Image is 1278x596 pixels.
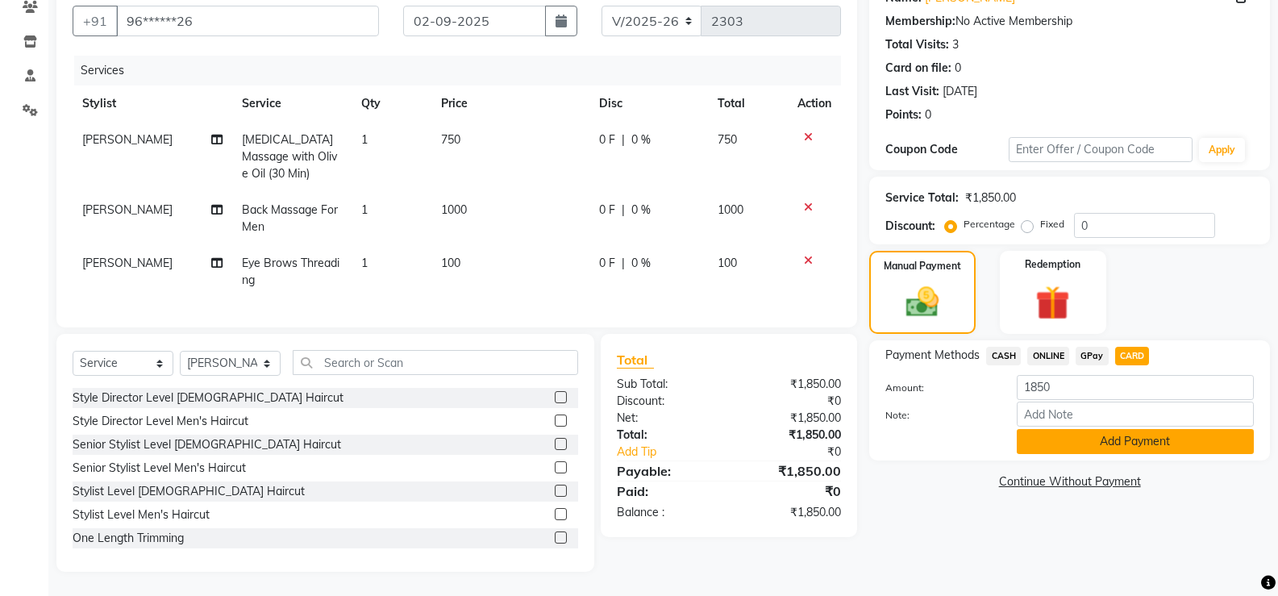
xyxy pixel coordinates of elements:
[631,255,651,272] span: 0 %
[73,85,232,122] th: Stylist
[82,256,173,270] span: [PERSON_NAME]
[82,202,173,217] span: [PERSON_NAME]
[73,390,343,406] div: Style Director Level [DEMOGRAPHIC_DATA] Haircut
[599,131,615,148] span: 0 F
[729,427,853,444] div: ₹1,850.00
[441,132,460,147] span: 750
[605,410,729,427] div: Net:
[885,13,955,30] div: Membership:
[1025,281,1080,324] img: _gift.svg
[788,85,841,122] th: Action
[884,259,961,273] label: Manual Payment
[361,132,368,147] span: 1
[631,202,651,219] span: 0 %
[622,202,625,219] span: |
[718,132,737,147] span: 750
[873,381,1004,395] label: Amount:
[352,85,431,122] th: Qty
[885,218,935,235] div: Discount:
[74,56,853,85] div: Services
[872,473,1267,490] a: Continue Without Payment
[750,444,853,461] div: ₹0
[431,85,589,122] th: Price
[708,85,788,122] th: Total
[965,190,1016,206] div: ₹1,850.00
[1017,429,1254,454] button: Add Payment
[1017,402,1254,427] input: Add Note
[73,483,305,500] div: Stylist Level [DEMOGRAPHIC_DATA] Haircut
[885,106,922,123] div: Points:
[73,6,118,36] button: +91
[605,444,750,461] a: Add Tip
[232,85,352,122] th: Service
[293,350,578,375] input: Search or Scan
[885,36,949,53] div: Total Visits:
[729,393,853,410] div: ₹0
[729,376,853,393] div: ₹1,850.00
[986,347,1021,365] span: CASH
[1199,138,1245,162] button: Apply
[73,530,184,547] div: One Length Trimming
[242,202,338,234] span: Back Massage For Men
[718,256,737,270] span: 100
[1025,257,1080,272] label: Redemption
[964,217,1015,231] label: Percentage
[617,352,654,369] span: Total
[955,60,961,77] div: 0
[622,255,625,272] span: |
[885,60,951,77] div: Card on file:
[952,36,959,53] div: 3
[1027,347,1069,365] span: ONLINE
[718,202,743,217] span: 1000
[73,436,341,453] div: Senior Stylist Level [DEMOGRAPHIC_DATA] Haircut
[116,6,379,36] input: Search by Name/Mobile/Email/Code
[605,427,729,444] div: Total:
[729,410,853,427] div: ₹1,850.00
[885,347,980,364] span: Payment Methods
[73,506,210,523] div: Stylist Level Men's Haircut
[729,461,853,481] div: ₹1,850.00
[441,202,467,217] span: 1000
[1009,137,1193,162] input: Enter Offer / Coupon Code
[441,256,460,270] span: 100
[361,202,368,217] span: 1
[885,190,959,206] div: Service Total:
[82,132,173,147] span: [PERSON_NAME]
[873,408,1004,423] label: Note:
[1076,347,1109,365] span: GPay
[73,460,246,477] div: Senior Stylist Level Men's Haircut
[605,461,729,481] div: Payable:
[599,202,615,219] span: 0 F
[605,504,729,521] div: Balance :
[622,131,625,148] span: |
[361,256,368,270] span: 1
[589,85,709,122] th: Disc
[885,83,939,100] div: Last Visit:
[242,256,339,287] span: Eye Brows Threading
[885,141,1008,158] div: Coupon Code
[896,283,949,321] img: _cash.svg
[1115,347,1150,365] span: CARD
[729,481,853,501] div: ₹0
[242,132,337,181] span: [MEDICAL_DATA] Massage with Olive Oil (30 Min)
[943,83,977,100] div: [DATE]
[631,131,651,148] span: 0 %
[73,413,248,430] div: Style Director Level Men's Haircut
[925,106,931,123] div: 0
[729,504,853,521] div: ₹1,850.00
[1040,217,1064,231] label: Fixed
[605,376,729,393] div: Sub Total:
[1017,375,1254,400] input: Amount
[885,13,1254,30] div: No Active Membership
[605,481,729,501] div: Paid:
[599,255,615,272] span: 0 F
[605,393,729,410] div: Discount:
